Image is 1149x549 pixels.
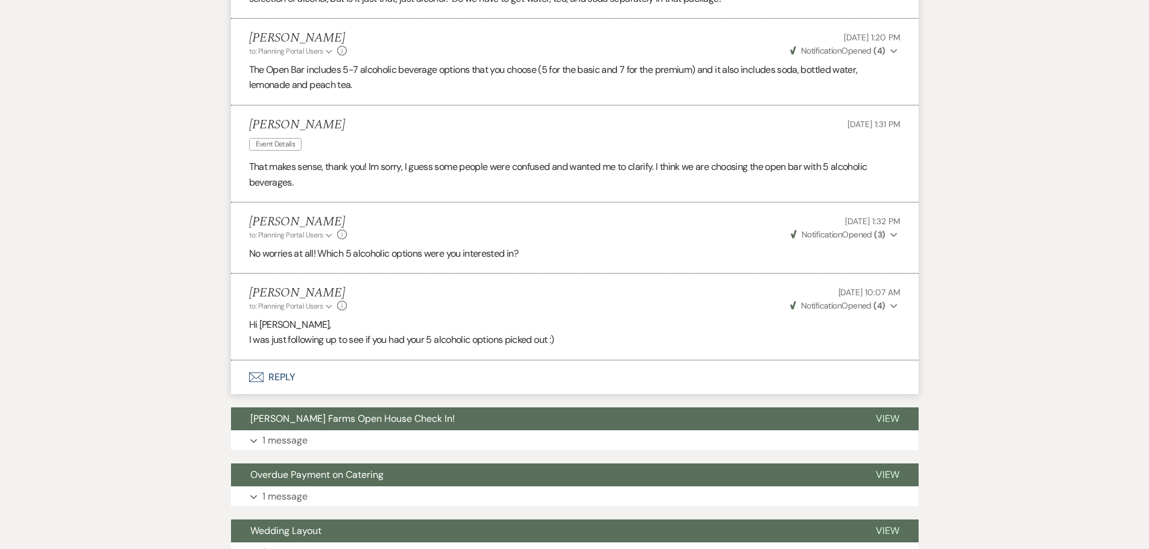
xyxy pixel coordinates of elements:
[249,301,323,311] span: to: Planning Portal Users
[249,215,347,230] h5: [PERSON_NAME]
[844,32,900,43] span: [DATE] 1:20 PM
[249,46,323,56] span: to: Planning Portal Users
[231,407,856,430] button: [PERSON_NAME] Farms Open House Check In!
[790,45,885,56] span: Opened
[788,45,901,57] button: NotificationOpened (4)
[231,463,856,486] button: Overdue Payment on Catering
[231,360,919,394] button: Reply
[231,430,919,451] button: 1 message
[873,300,885,311] strong: ( 4 )
[249,62,901,93] p: The Open Bar includes 5-7 alcoholic beverage options that you choose (5 for the basic and 7 for t...
[249,118,345,133] h5: [PERSON_NAME]
[838,287,901,298] span: [DATE] 10:07 AM
[856,463,919,486] button: View
[801,45,841,56] span: Notification
[847,119,900,130] span: [DATE] 1:31 PM
[856,407,919,430] button: View
[262,433,308,448] p: 1 message
[231,519,856,542] button: Wedding Layout
[250,524,321,537] span: Wedding Layout
[876,412,899,425] span: View
[249,286,347,301] h5: [PERSON_NAME]
[250,412,455,425] span: [PERSON_NAME] Farms Open House Check In!
[801,300,841,311] span: Notification
[845,216,900,227] span: [DATE] 1:32 PM
[790,300,885,311] span: Opened
[856,519,919,542] button: View
[249,246,901,262] p: No worries at all! Which 5 alcoholic options were you interested in?
[249,46,335,57] button: to: Planning Portal Users
[876,524,899,537] span: View
[876,468,899,481] span: View
[249,230,335,240] button: to: Planning Portal Users
[874,229,885,240] strong: ( 3 )
[788,300,901,312] button: NotificationOpened (4)
[249,301,335,312] button: to: Planning Portal Users
[249,31,347,46] h5: [PERSON_NAME]
[231,486,919,507] button: 1 message
[249,138,302,151] span: Event Details
[802,229,842,240] span: Notification
[249,159,901,190] p: That makes sense, thank you! Im sorry, I guess some people were confused and wanted me to clarify...
[873,45,885,56] strong: ( 4 )
[262,489,308,504] p: 1 message
[249,332,901,348] p: I was just following up to see if you had your 5 alcoholic options picked out :)
[250,468,384,481] span: Overdue Payment on Catering
[249,317,901,333] p: Hi [PERSON_NAME],
[789,228,901,241] button: NotificationOpened (3)
[791,229,885,240] span: Opened
[249,230,323,240] span: to: Planning Portal Users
